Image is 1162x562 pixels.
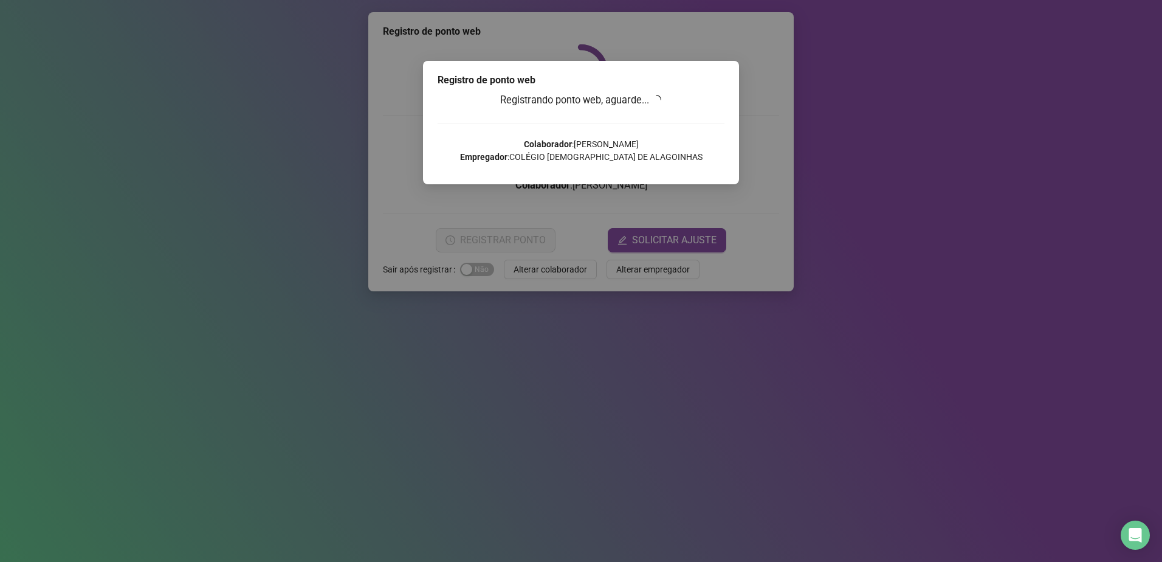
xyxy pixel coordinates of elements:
[460,152,507,162] strong: Empregador
[651,94,662,105] span: loading
[524,139,572,149] strong: Colaborador
[438,138,724,164] p: : [PERSON_NAME] : COLÉGIO [DEMOGRAPHIC_DATA] DE ALAGOINHAS
[1121,521,1150,550] div: Open Intercom Messenger
[438,73,724,88] div: Registro de ponto web
[438,92,724,108] h3: Registrando ponto web, aguarde...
